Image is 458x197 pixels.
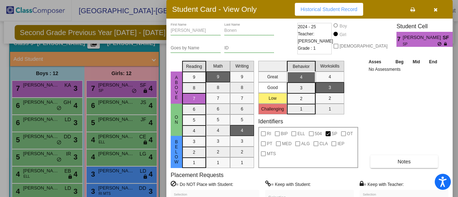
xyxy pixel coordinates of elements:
[267,129,271,138] span: RI
[370,155,438,168] button: Notes
[403,41,438,47] span: SP
[171,46,221,51] input: goes by name
[281,129,288,138] span: BIP
[424,58,442,66] th: End
[339,31,346,38] div: Girl
[408,58,424,66] th: Mid
[337,139,344,148] span: IEP
[297,129,305,138] span: ELL
[396,35,403,44] span: 7
[298,45,316,52] span: Grade : 1
[367,66,442,73] td: No Assessments
[398,159,411,164] span: Notes
[298,30,333,45] span: Teacher: [PERSON_NAME]
[171,181,233,188] label: = Do NOT Place with Student:
[258,118,283,125] label: Identifiers
[172,5,257,14] h3: Student Card - View Only
[332,129,337,138] span: SP
[320,139,328,148] span: CLA
[403,34,443,41] span: [PERSON_NAME]
[391,58,408,66] th: Beg
[315,129,322,138] span: 504
[173,139,180,164] span: Below
[301,139,310,148] span: ALG
[360,181,404,188] label: = Keep with Teacher:
[267,139,272,148] span: PT
[267,149,276,158] span: MTS
[340,42,388,50] span: [DEMOGRAPHIC_DATA]
[347,129,353,138] span: OT
[173,115,180,125] span: On
[298,23,316,30] span: 2024 - 25
[295,3,363,16] button: Historical Student Record
[173,75,180,100] span: Above
[301,6,357,12] span: Historical Student Record
[339,23,347,29] div: Boy
[443,34,453,41] span: SF
[367,58,391,66] th: Asses
[171,172,224,178] label: Placement Requests
[282,139,292,148] span: MED
[265,181,311,188] label: = Keep with Student:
